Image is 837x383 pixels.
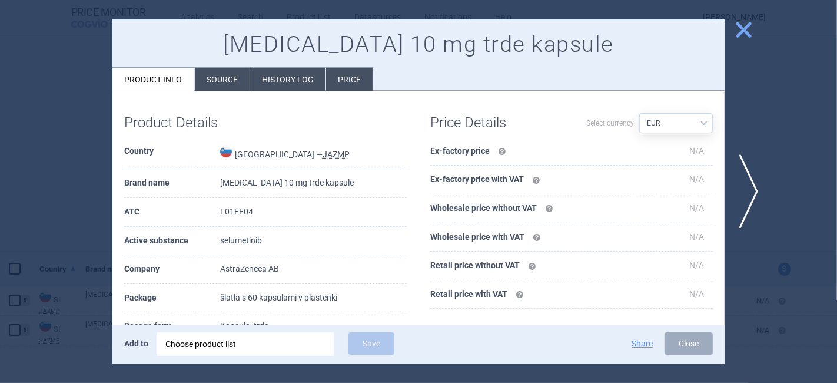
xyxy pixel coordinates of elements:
th: Brand name [124,169,220,198]
td: [MEDICAL_DATA] 10 mg trde kapsule [220,169,407,198]
img: Slovenia [220,146,232,157]
p: Add to [124,332,148,355]
td: Kapsula, trda [220,312,407,341]
span: N/A [689,260,704,270]
div: Choose product list [165,332,325,356]
td: L01EE04 [220,198,407,227]
span: N/A [689,232,704,242]
th: Wholesale price with VAT [430,223,627,252]
th: Ex-factory price with VAT [430,166,627,194]
td: selumetinib [220,227,407,256]
h1: Price Details [430,114,572,131]
h1: [MEDICAL_DATA] 10 mg trde kapsule [124,31,713,58]
li: History log [250,68,325,91]
abbr: JAZMP — List of medicinal products published by the Public Agency of the Republic of Slovenia for... [323,150,350,159]
th: Country [124,137,220,170]
td: [GEOGRAPHIC_DATA] — [220,137,407,170]
button: Close [665,332,713,355]
div: Choose product list [157,332,334,356]
button: Save [348,332,394,355]
li: Product info [112,68,194,91]
th: Dosage form [124,312,220,341]
span: N/A [689,203,704,213]
th: Ex-factory price [430,137,627,166]
li: Price [326,68,373,91]
th: Retail price without VAT [430,252,627,280]
th: Wholesale price without VAT [430,194,627,223]
td: šlatla s 60 kapsulami v plastenki [220,284,407,313]
span: N/A [689,146,704,156]
h1: Product Details [124,114,265,131]
th: Company [124,255,220,284]
span: N/A [689,289,704,299]
span: N/A [689,174,704,184]
th: ATC [124,198,220,227]
button: Share [632,339,653,348]
label: Select currency: [586,113,636,133]
li: Source [195,68,250,91]
th: Package [124,284,220,313]
th: Retail price with VAT [430,280,627,309]
td: AstraZeneca AB [220,255,407,284]
th: Active substance [124,227,220,256]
